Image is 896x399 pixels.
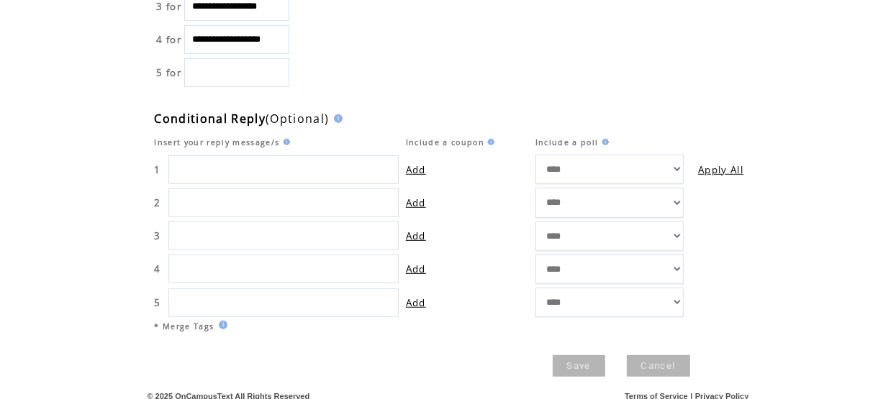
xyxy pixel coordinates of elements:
img: help.gif [214,321,227,329]
span: 4 for [157,33,182,46]
span: 5 for [157,66,182,79]
span: Include a coupon [406,137,484,147]
a: Save [553,355,605,377]
img: help.gif [280,139,290,145]
span: * Merge Tags [155,321,214,331]
span: 5 [155,296,161,309]
span: Include a poll [535,137,599,147]
a: Add [406,196,426,209]
img: help.gif [599,139,609,145]
span: 1 [155,163,161,176]
b: Conditional Reply [155,111,266,127]
a: Add [406,296,426,309]
span: 3 [155,229,161,242]
img: help.gif [484,139,494,145]
span: Insert your reply message/s [155,137,280,147]
a: Add [406,229,426,242]
span: 2 [155,196,161,209]
span: (Optional) [155,111,330,127]
a: Add [406,262,426,275]
a: Add [406,163,426,176]
a: Apply All [698,163,743,176]
a: Cancel [627,355,690,377]
img: help.gif [330,114,343,123]
span: 4 [155,262,161,275]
